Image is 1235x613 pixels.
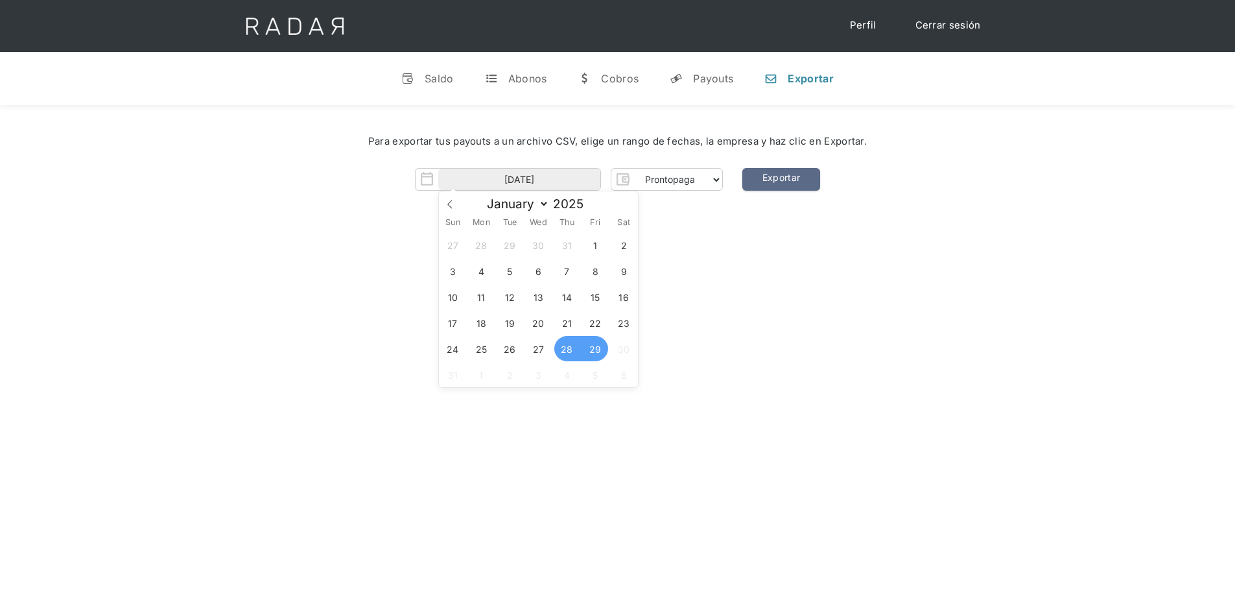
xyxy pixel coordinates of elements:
div: Para exportar tus payouts a un archivo CSV, elige un rango de fechas, la empresa y haz clic en Ex... [39,134,1196,149]
span: August 16, 2025 [611,284,637,309]
span: August 11, 2025 [469,284,494,309]
select: Month [480,196,549,212]
span: August 18, 2025 [469,310,494,335]
span: August 30, 2025 [611,336,637,361]
span: August 9, 2025 [611,258,637,283]
span: August 1, 2025 [583,232,608,258]
span: August 22, 2025 [583,310,608,335]
span: August 20, 2025 [526,310,551,335]
span: Wed [524,219,552,227]
div: y [670,72,683,85]
span: August 19, 2025 [497,310,523,335]
a: Perfil [837,13,889,38]
span: September 3, 2025 [526,362,551,387]
div: Exportar [788,72,833,85]
span: August 24, 2025 [440,336,465,361]
span: Sat [609,219,638,227]
span: July 30, 2025 [526,232,551,258]
span: July 31, 2025 [554,232,580,258]
span: August 21, 2025 [554,310,580,335]
span: August 29, 2025 [583,336,608,361]
span: August 27, 2025 [526,336,551,361]
span: September 5, 2025 [583,362,608,387]
span: August 25, 2025 [469,336,494,361]
span: Tue [495,219,524,227]
span: September 2, 2025 [497,362,523,387]
span: August 17, 2025 [440,310,465,335]
span: August 28, 2025 [554,336,580,361]
div: v [401,72,414,85]
div: Payouts [693,72,733,85]
a: Cerrar sesión [902,13,994,38]
div: Cobros [601,72,639,85]
span: August 12, 2025 [497,284,523,309]
span: September 4, 2025 [554,362,580,387]
span: August 26, 2025 [497,336,523,361]
span: August 3, 2025 [440,258,465,283]
span: July 29, 2025 [497,232,523,258]
span: Sun [439,219,467,227]
div: t [485,72,498,85]
span: July 28, 2025 [469,232,494,258]
span: August 2, 2025 [611,232,637,258]
span: August 4, 2025 [469,258,494,283]
input: Year [549,197,596,211]
span: August 8, 2025 [583,258,608,283]
span: August 14, 2025 [554,284,580,309]
form: Form [415,168,723,191]
div: n [764,72,777,85]
a: Exportar [742,168,820,191]
span: Thu [552,219,581,227]
span: August 31, 2025 [440,362,465,387]
div: Saldo [425,72,454,85]
span: August 10, 2025 [440,284,465,309]
span: August 7, 2025 [554,258,580,283]
span: August 23, 2025 [611,310,637,335]
span: August 5, 2025 [497,258,523,283]
span: July 27, 2025 [440,232,465,258]
span: September 1, 2025 [469,362,494,387]
span: August 13, 2025 [526,284,551,309]
span: September 6, 2025 [611,362,637,387]
div: Abonos [508,72,547,85]
span: Fri [581,219,609,227]
span: August 15, 2025 [583,284,608,309]
div: w [578,72,591,85]
span: Mon [467,219,495,227]
span: August 6, 2025 [526,258,551,283]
